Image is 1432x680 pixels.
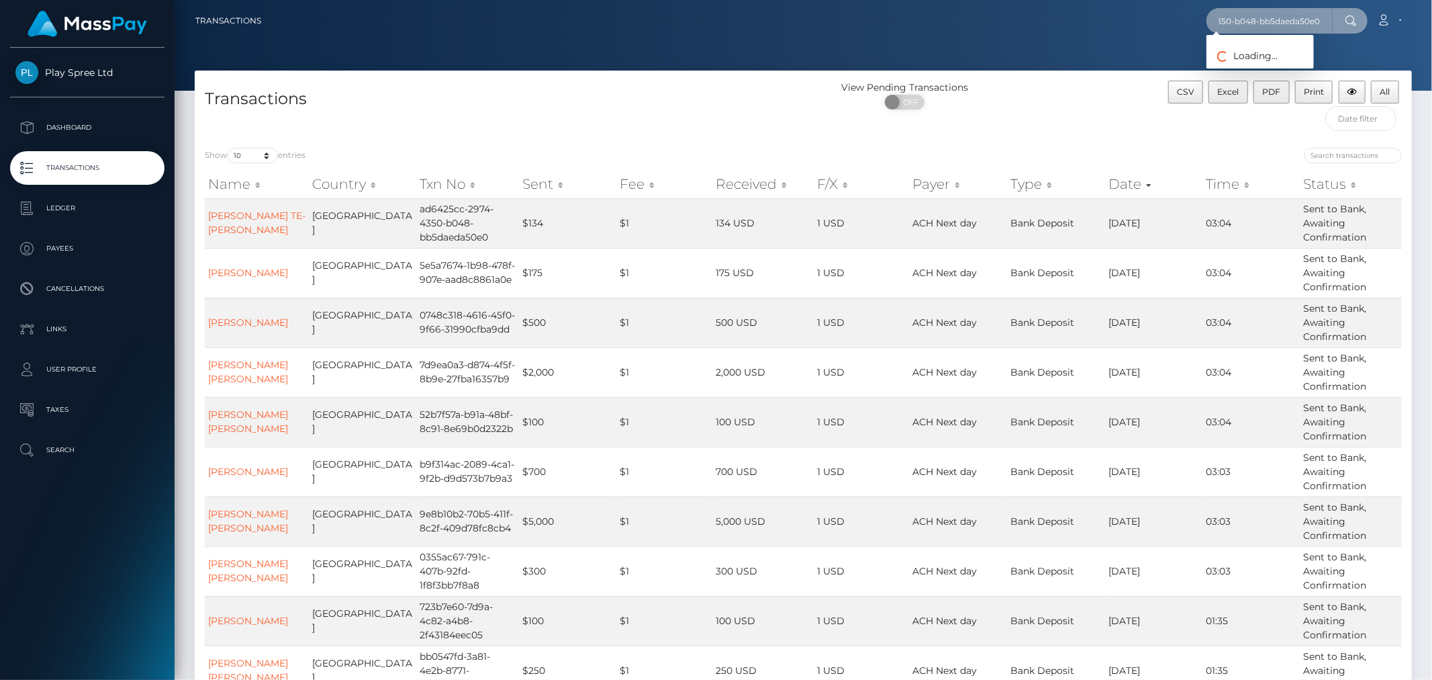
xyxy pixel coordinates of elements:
[1295,81,1333,103] button: Print
[804,81,1006,95] div: View Pending Transactions
[1105,447,1202,497] td: [DATE]
[814,447,909,497] td: 1 USD
[616,298,712,347] td: $1
[205,148,305,163] label: Show entries
[616,447,712,497] td: $1
[1300,298,1402,347] td: Sent to Bank, Awaiting Confirmation
[10,353,164,386] a: User Profile
[913,665,977,677] span: ACH Next day
[416,248,519,298] td: 5e5a7674-1b98-478f-907e-aad8c8861a0e
[712,596,814,646] td: 100 USD
[15,198,159,218] p: Ledger
[416,198,519,248] td: ad6425cc-2974-4350-b048-bb5daeda50e0
[519,546,616,596] td: $300
[208,210,305,236] a: [PERSON_NAME] TE-[PERSON_NAME]
[616,596,712,646] td: $1
[1008,198,1106,248] td: Bank Deposit
[519,596,616,646] td: $100
[1202,198,1300,248] td: 03:04
[712,171,814,198] th: Received: activate to sort column ascending
[1105,546,1202,596] td: [DATE]
[913,416,977,428] span: ACH Next day
[1008,447,1106,497] td: Bank Deposit
[15,118,159,138] p: Dashboard
[519,447,616,497] td: $700
[814,198,909,248] td: 1 USD
[1202,171,1300,198] th: Time: activate to sort column ascending
[712,447,814,497] td: 700 USD
[616,248,712,298] td: $1
[712,248,814,298] td: 175 USD
[616,497,712,546] td: $1
[1300,171,1402,198] th: Status: activate to sort column ascending
[1218,87,1239,97] span: Excel
[1105,497,1202,546] td: [DATE]
[1008,248,1106,298] td: Bank Deposit
[1202,298,1300,347] td: 03:04
[228,148,278,163] select: Showentries
[519,198,616,248] td: $134
[616,171,712,198] th: Fee: activate to sort column ascending
[15,359,159,380] p: User Profile
[195,7,261,35] a: Transactions
[1168,81,1204,103] button: CSV
[616,198,712,248] td: $1
[519,298,616,347] td: $500
[10,312,164,346] a: Links
[10,151,164,185] a: Transactions
[712,546,814,596] td: 300 USD
[309,397,416,447] td: [GEOGRAPHIC_DATA]
[205,171,309,198] th: Name: activate to sort column ascending
[416,596,519,646] td: 723b7e60-7d9a-4c82-a4b8-2f43184eec05
[913,217,977,229] span: ACH Next day
[416,347,519,397] td: 7d9ea0a3-d874-4f5f-8b9e-27fba16357b9
[913,515,977,527] span: ACH Next day
[1202,248,1300,298] td: 03:04
[814,347,909,397] td: 1 USD
[1300,248,1402,298] td: Sent to Bank, Awaiting Confirmation
[416,171,519,198] th: Txn No: activate to sort column ascending
[10,111,164,144] a: Dashboard
[309,171,416,198] th: Country: activate to sort column ascending
[519,347,616,397] td: $2,000
[309,447,416,497] td: [GEOGRAPHIC_DATA]
[1105,298,1202,347] td: [DATE]
[1008,347,1106,397] td: Bank Deposit
[15,279,159,299] p: Cancellations
[309,497,416,546] td: [GEOGRAPHIC_DATA]
[1300,546,1402,596] td: Sent to Bank, Awaiting Confirmation
[1202,596,1300,646] td: 01:35
[814,298,909,347] td: 1 USD
[205,87,794,111] h4: Transactions
[15,158,159,178] p: Transactions
[814,596,909,646] td: 1 USD
[1300,397,1402,447] td: Sent to Bank, Awaiting Confirmation
[10,272,164,306] a: Cancellations
[712,497,814,546] td: 5,000 USD
[10,67,164,79] span: Play Spree Ltd
[10,433,164,467] a: Search
[910,171,1008,198] th: Payer: activate to sort column ascending
[1380,87,1390,97] span: All
[814,546,909,596] td: 1 USD
[913,466,977,478] span: ACH Next day
[1008,497,1106,546] td: Bank Deposit
[712,198,814,248] td: 134 USD
[1304,87,1324,97] span: Print
[1105,596,1202,646] td: [DATE]
[309,596,416,646] td: [GEOGRAPHIC_DATA]
[1202,497,1300,546] td: 03:03
[416,546,519,596] td: 0355ac67-791c-407b-92fd-1f8f3bb7f8a8
[208,466,288,478] a: [PERSON_NAME]
[208,359,288,385] a: [PERSON_NAME] [PERSON_NAME]
[1105,248,1202,298] td: [DATE]
[1202,397,1300,447] td: 03:04
[309,198,416,248] td: [GEOGRAPHIC_DATA]
[28,11,147,37] img: MassPay Logo
[309,347,416,397] td: [GEOGRAPHIC_DATA]
[814,397,909,447] td: 1 USD
[712,397,814,447] td: 100 USD
[208,267,288,279] a: [PERSON_NAME]
[1253,81,1290,103] button: PDF
[1208,81,1248,103] button: Excel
